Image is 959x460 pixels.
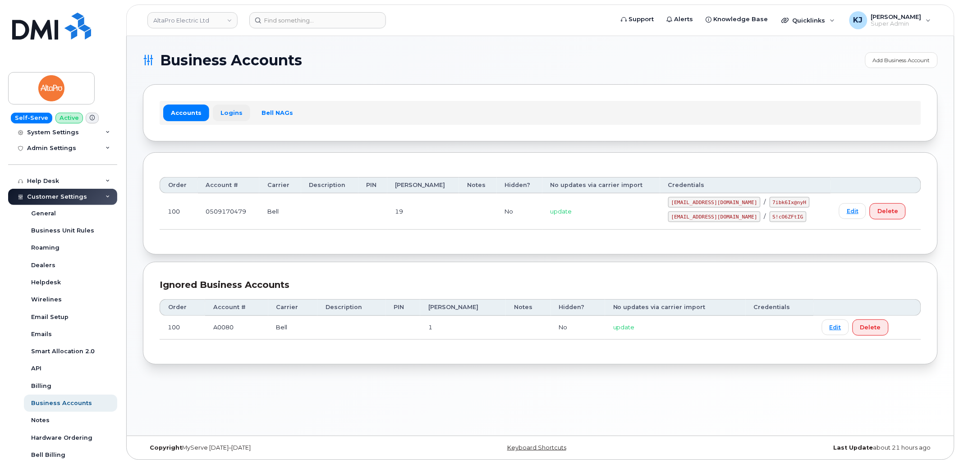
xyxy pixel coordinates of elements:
div: MyServe [DATE]–[DATE] [143,444,408,451]
th: Description [301,177,358,193]
th: [PERSON_NAME] [420,299,506,315]
th: Notes [459,177,497,193]
th: Order [160,177,198,193]
td: 1 [420,316,506,340]
a: Logins [213,105,250,121]
th: Carrier [268,299,318,315]
code: [EMAIL_ADDRESS][DOMAIN_NAME] [668,211,761,222]
code: 7ibk6Ix@nyH [770,197,810,208]
th: Description [317,299,385,315]
a: Edit [839,203,866,219]
th: Credentials [660,177,831,193]
td: 0509170479 [198,193,260,230]
span: Delete [860,323,881,332]
div: Ignored Business Accounts [160,278,921,291]
th: Notes [506,299,551,315]
a: Edit [822,319,849,335]
th: Carrier [259,177,301,193]
strong: Copyright [150,444,182,451]
td: A0080 [205,316,268,340]
a: Bell NAGs [254,105,301,121]
span: / [764,213,766,220]
a: Accounts [163,105,209,121]
td: 19 [387,193,459,230]
span: update [613,323,635,331]
th: Account # [198,177,260,193]
td: Bell [268,316,318,340]
button: Delete [870,203,906,219]
th: No updates via carrier import [542,177,661,193]
strong: Last Update [834,444,873,451]
th: Credentials [746,299,814,315]
td: Bell [259,193,301,230]
td: No [551,316,605,340]
th: Order [160,299,205,315]
th: [PERSON_NAME] [387,177,459,193]
td: 100 [160,193,198,230]
th: Account # [205,299,268,315]
span: / [764,198,766,205]
th: PIN [386,299,420,315]
td: 100 [160,316,205,340]
th: No updates via carrier import [605,299,746,315]
button: Delete [853,319,889,336]
td: No [497,193,542,230]
span: Business Accounts [160,54,302,67]
a: Keyboard Shortcuts [507,444,566,451]
span: update [551,208,572,215]
th: Hidden? [551,299,605,315]
div: about 21 hours ago [673,444,938,451]
th: Hidden? [497,177,542,193]
a: Add Business Account [865,52,938,68]
th: PIN [358,177,387,193]
span: Delete [877,207,898,215]
code: S!cO6ZFtIG [770,211,807,222]
code: [EMAIL_ADDRESS][DOMAIN_NAME] [668,197,761,208]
